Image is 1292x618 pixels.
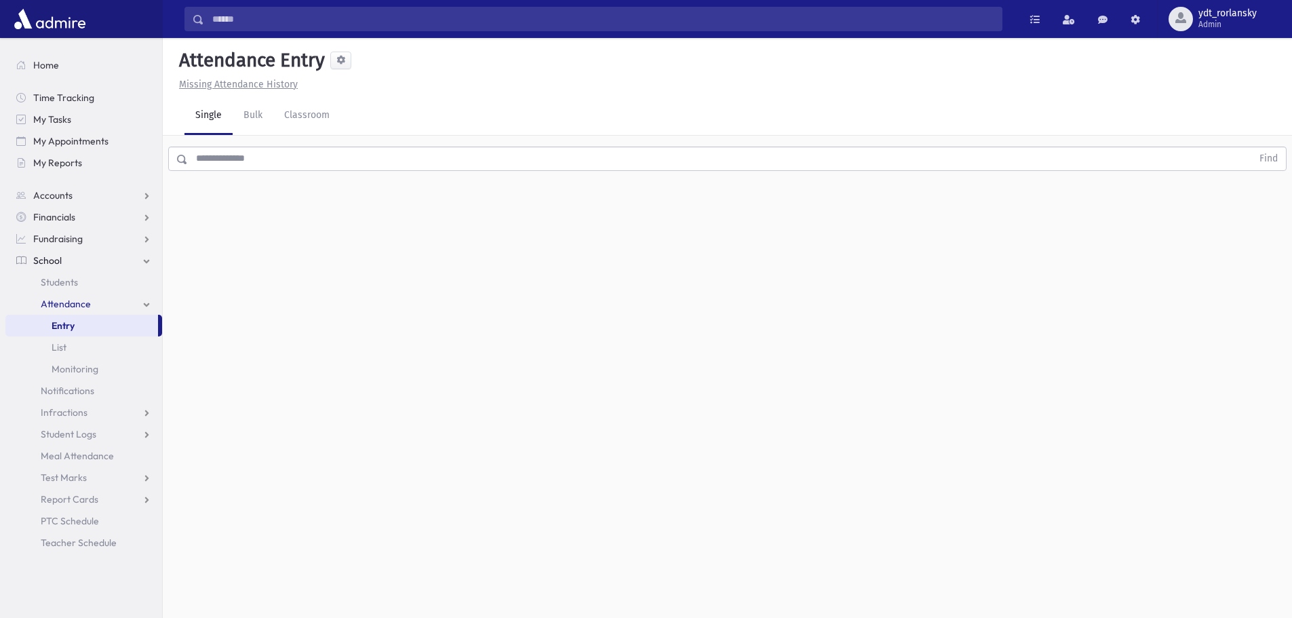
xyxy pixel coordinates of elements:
[5,152,162,174] a: My Reports
[5,109,162,130] a: My Tasks
[5,488,162,510] a: Report Cards
[5,467,162,488] a: Test Marks
[273,97,340,135] a: Classroom
[5,445,162,467] a: Meal Attendance
[41,537,117,549] span: Teacher Schedule
[33,211,75,223] span: Financials
[52,320,75,332] span: Entry
[41,493,98,505] span: Report Cards
[5,510,162,532] a: PTC Schedule
[33,254,62,267] span: School
[5,293,162,315] a: Attendance
[5,380,162,402] a: Notifications
[5,130,162,152] a: My Appointments
[179,79,298,90] u: Missing Attendance History
[5,250,162,271] a: School
[33,135,109,147] span: My Appointments
[1198,8,1257,19] span: ydt_rorlansky
[174,79,298,90] a: Missing Attendance History
[5,271,162,293] a: Students
[41,450,114,462] span: Meal Attendance
[33,189,73,201] span: Accounts
[33,92,94,104] span: Time Tracking
[41,428,96,440] span: Student Logs
[5,87,162,109] a: Time Tracking
[5,358,162,380] a: Monitoring
[1198,19,1257,30] span: Admin
[1251,147,1286,170] button: Find
[5,532,162,554] a: Teacher Schedule
[41,385,94,397] span: Notifications
[52,341,66,353] span: List
[52,363,98,375] span: Monitoring
[41,276,78,288] span: Students
[5,336,162,358] a: List
[5,315,158,336] a: Entry
[5,206,162,228] a: Financials
[33,233,83,245] span: Fundraising
[11,5,89,33] img: AdmirePro
[5,54,162,76] a: Home
[174,49,325,72] h5: Attendance Entry
[5,423,162,445] a: Student Logs
[5,402,162,423] a: Infractions
[33,113,71,125] span: My Tasks
[233,97,273,135] a: Bulk
[41,406,87,419] span: Infractions
[33,59,59,71] span: Home
[41,515,99,527] span: PTC Schedule
[41,298,91,310] span: Attendance
[41,471,87,484] span: Test Marks
[33,157,82,169] span: My Reports
[5,228,162,250] a: Fundraising
[204,7,1002,31] input: Search
[184,97,233,135] a: Single
[5,185,162,206] a: Accounts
